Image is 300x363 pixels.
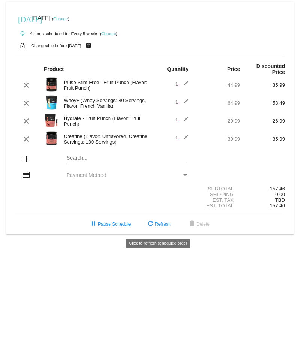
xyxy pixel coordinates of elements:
[195,186,240,192] div: Subtotal
[175,135,188,141] span: 1
[240,136,285,142] div: 35.99
[44,131,59,146] img: Image-1-Carousel-Creatine-100S-1000x1000-1.png
[22,117,31,126] mat-icon: clear
[44,95,59,110] img: Image-1-Carousel-Whey-2lb-Vanilla-no-badge-Transp.png
[195,197,240,203] div: Est. Tax
[175,81,188,87] span: 1
[60,133,150,145] div: Creatine (Flavor: Unflavored, Creatine Servings: 100 Servings)
[240,100,285,106] div: 58.49
[256,63,285,75] strong: Discounted Price
[18,29,27,38] mat-icon: autorenew
[240,82,285,88] div: 35.99
[52,16,69,21] small: ( )
[66,155,188,161] input: Search...
[22,170,31,179] mat-icon: credit_card
[195,118,240,124] div: 29.99
[89,222,131,227] span: Pause Schedule
[60,79,150,91] div: Pulse Stim-Free - Fruit Punch (Flavor: Fruit Punch)
[18,14,27,23] mat-icon: [DATE]
[101,31,116,36] a: Change
[227,66,240,72] strong: Price
[53,16,68,21] a: Change
[175,117,188,123] span: 1
[270,203,285,208] span: 157.46
[22,154,31,163] mat-icon: add
[195,192,240,197] div: Shipping
[66,172,106,178] span: Payment Method
[240,118,285,124] div: 26.99
[146,220,155,229] mat-icon: refresh
[146,222,171,227] span: Refresh
[195,203,240,208] div: Est. Total
[140,217,177,231] button: Refresh
[179,117,188,126] mat-icon: edit
[187,222,210,227] span: Delete
[179,81,188,90] mat-icon: edit
[89,220,98,229] mat-icon: pause
[44,66,64,72] strong: Product
[195,100,240,106] div: 64.99
[31,43,81,48] small: Changeable before [DATE]
[187,220,196,229] mat-icon: delete
[44,77,59,92] img: PulseSF-20S-Fruit-Punch-Transp.png
[175,99,188,105] span: 1
[100,31,118,36] small: ( )
[275,192,285,197] span: 0.00
[22,135,31,144] mat-icon: clear
[181,217,216,231] button: Delete
[275,197,285,203] span: TBD
[167,66,188,72] strong: Quantity
[66,172,188,178] mat-select: Payment Method
[60,97,150,109] div: Whey+ (Whey Servings: 30 Servings, Flavor: French Vanilla)
[22,81,31,90] mat-icon: clear
[15,31,98,36] small: 4 items scheduled for Every 5 weeks
[195,82,240,88] div: 44.99
[83,217,137,231] button: Pause Schedule
[22,99,31,108] mat-icon: clear
[195,136,240,142] div: 39.99
[84,41,93,51] mat-icon: live_help
[18,41,27,51] mat-icon: lock_open
[44,113,59,128] img: Image-1-Hydrate-1S-FP-BAGPACKET-1000x1000-1.png
[240,186,285,192] div: 157.46
[179,135,188,144] mat-icon: edit
[60,115,150,127] div: Hydrate - Fruit Punch (Flavor: Fruit Punch)
[179,99,188,108] mat-icon: edit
